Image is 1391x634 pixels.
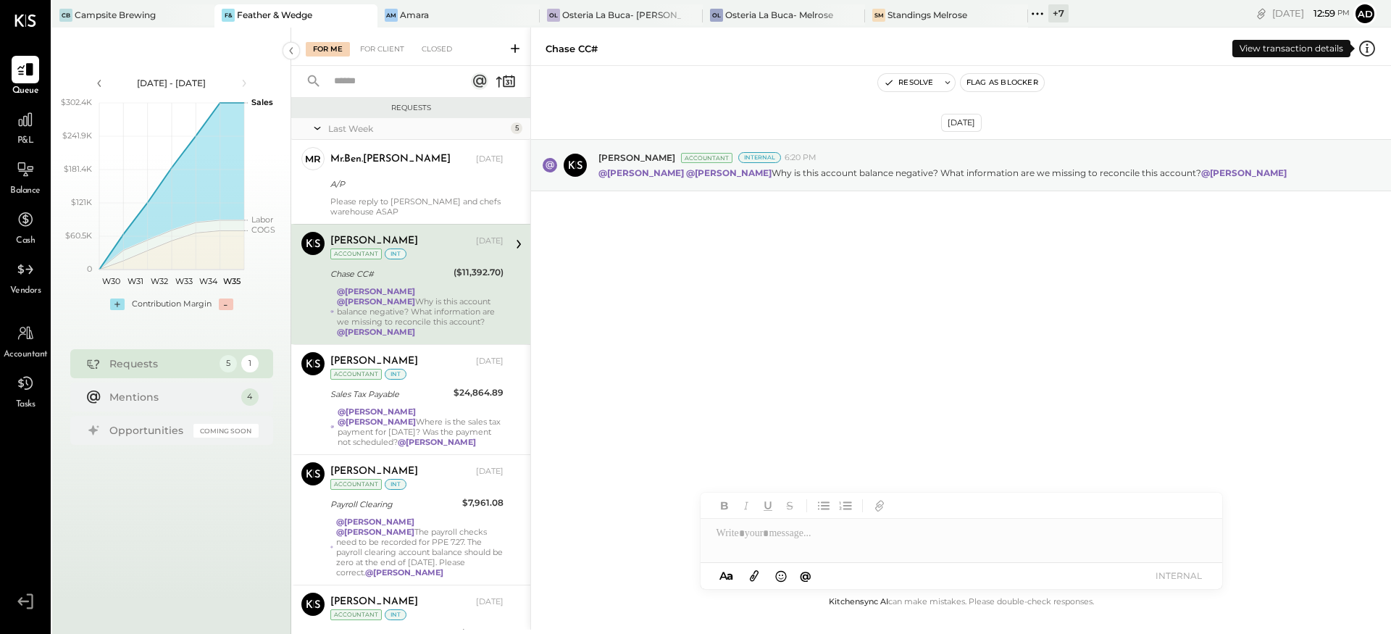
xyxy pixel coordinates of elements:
div: mr [305,152,321,166]
div: For Me [306,42,350,57]
text: $60.5K [65,230,92,241]
strong: @[PERSON_NAME] [598,167,684,178]
div: 5 [220,355,237,372]
div: ($11,392.70) [454,265,504,280]
span: Tasks [16,399,35,412]
div: [PERSON_NAME] [330,464,418,479]
text: 0 [87,264,92,274]
text: $302.4K [61,97,92,107]
span: Balance [10,185,41,198]
span: Accountant [4,349,48,362]
div: Accountant [330,369,382,380]
strong: @[PERSON_NAME] [398,437,476,447]
div: Campsite Brewing [75,9,156,21]
a: Accountant [1,320,50,362]
div: Coming Soon [193,424,259,438]
div: Requests [298,103,523,113]
button: Underline [759,496,777,515]
div: Osteria La Buca- [PERSON_NAME][GEOGRAPHIC_DATA] [562,9,680,21]
button: Flag as Blocker [961,74,1044,91]
div: int [385,479,406,490]
div: [DATE] [476,466,504,477]
div: Mentions [109,390,234,404]
strong: @[PERSON_NAME] [337,286,415,296]
div: [DATE] - [DATE] [110,77,233,89]
div: OL [547,9,560,22]
div: int [385,609,406,620]
div: Internal [738,152,781,163]
div: int [385,249,406,259]
div: $24,864.89 [454,385,504,400]
text: $121K [71,197,92,207]
span: Cash [16,235,35,248]
strong: @[PERSON_NAME] [686,167,772,178]
span: [PERSON_NAME] [598,151,675,164]
div: Am [385,9,398,22]
div: Sales Tax Payable [330,387,449,401]
text: $181.4K [64,164,92,174]
button: INTERNAL [1150,566,1208,585]
div: Requests [109,356,212,371]
strong: @[PERSON_NAME] [1201,167,1287,178]
a: Cash [1,206,50,248]
button: @ [795,567,816,585]
div: int [385,369,406,380]
text: COGS [251,225,275,235]
text: W34 [199,276,217,286]
div: [DATE] [941,114,982,132]
div: Last Week [328,122,507,135]
div: For Client [353,42,412,57]
div: OL [710,9,723,22]
button: Unordered List [814,496,833,515]
button: Add URL [870,496,889,515]
strong: @[PERSON_NAME] [338,417,416,427]
div: A/P [330,177,499,191]
div: Chase CC# [546,42,598,56]
div: Amara [400,9,429,21]
div: Accountant [330,609,382,620]
div: [DATE] [476,356,504,367]
div: [DATE] [476,596,504,608]
a: P&L [1,106,50,148]
div: SM [872,9,885,22]
div: Osteria La Buca- Melrose [725,9,833,21]
text: Labor [251,214,273,225]
span: P&L [17,135,34,148]
button: Italic [737,496,756,515]
span: Vendors [10,285,41,298]
span: Queue [12,85,39,98]
text: W35 [223,276,241,286]
div: Opportunities [109,423,186,438]
div: CB [59,9,72,22]
text: W31 [128,276,143,286]
button: Bold [715,496,734,515]
div: copy link [1254,6,1269,21]
button: Ad [1353,2,1377,25]
div: View transaction details [1232,40,1350,57]
p: Why is this account balance negative? What information are we missing to reconcile this account? [598,167,1289,179]
a: Balance [1,156,50,198]
text: W33 [175,276,192,286]
span: @ [800,569,811,583]
div: Where is the sales tax payment for [DATE]? Was the payment not scheduled? [338,406,504,447]
button: Strikethrough [780,496,799,515]
div: Standings Melrose [887,9,967,21]
strong: @[PERSON_NAME] [365,567,443,577]
strong: @[PERSON_NAME] [338,406,416,417]
div: Chase CC# [330,267,449,281]
div: Please reply to [PERSON_NAME] and chefs warehouse ASAP [330,196,504,217]
span: 6:20 PM [785,152,816,164]
div: Accountant [681,153,732,163]
a: Tasks [1,370,50,412]
div: [PERSON_NAME] [330,595,418,609]
div: $7,961.08 [462,496,504,510]
text: $241.9K [62,130,92,141]
div: 5 [511,122,522,134]
div: Feather & Wedge [237,9,312,21]
div: 4 [241,388,259,406]
text: W32 [151,276,168,286]
div: [DATE] [476,154,504,165]
text: Sales [251,97,273,107]
div: + 7 [1048,4,1069,22]
text: W30 [102,276,120,286]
